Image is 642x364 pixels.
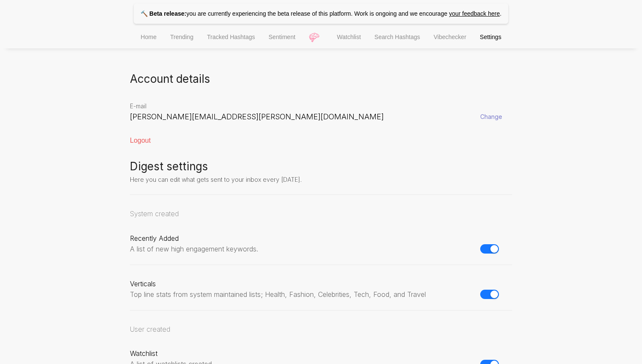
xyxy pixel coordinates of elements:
[130,176,302,183] span: Here you can edit what gets sent to your inbox every [DATE].
[269,34,296,40] span: Sentiment
[480,34,501,40] span: Settings
[337,34,361,40] span: Watchlist
[480,113,502,120] span: Change
[170,34,194,40] span: Trending
[130,245,258,253] span: A list of new high engagement keywords.
[130,349,158,358] span: Watchlist
[130,290,426,299] span: Top line stats from system maintained lists; Health, Fashion, Celebrities, Tech, Food, and Travel
[134,3,508,24] p: you are currently experiencing the beta release of this platform. Work is ongoing and we encourage .
[130,279,156,288] span: Verticals
[130,72,210,85] span: Account details
[449,10,500,17] a: your feedback here
[141,34,156,40] span: Home
[130,137,512,144] div: Logout
[207,34,255,40] span: Tracked Hashtags
[130,325,170,333] span: User created
[434,34,466,40] span: Vibechecker
[130,102,146,110] span: E-mail
[374,34,420,40] span: Search Hashtags
[130,234,179,243] span: Recently Added
[130,209,179,218] span: System created
[141,10,186,17] strong: 🔨 Beta release:
[130,112,384,121] span: [PERSON_NAME][EMAIL_ADDRESS][PERSON_NAME][DOMAIN_NAME]
[130,160,208,173] span: Digest settings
